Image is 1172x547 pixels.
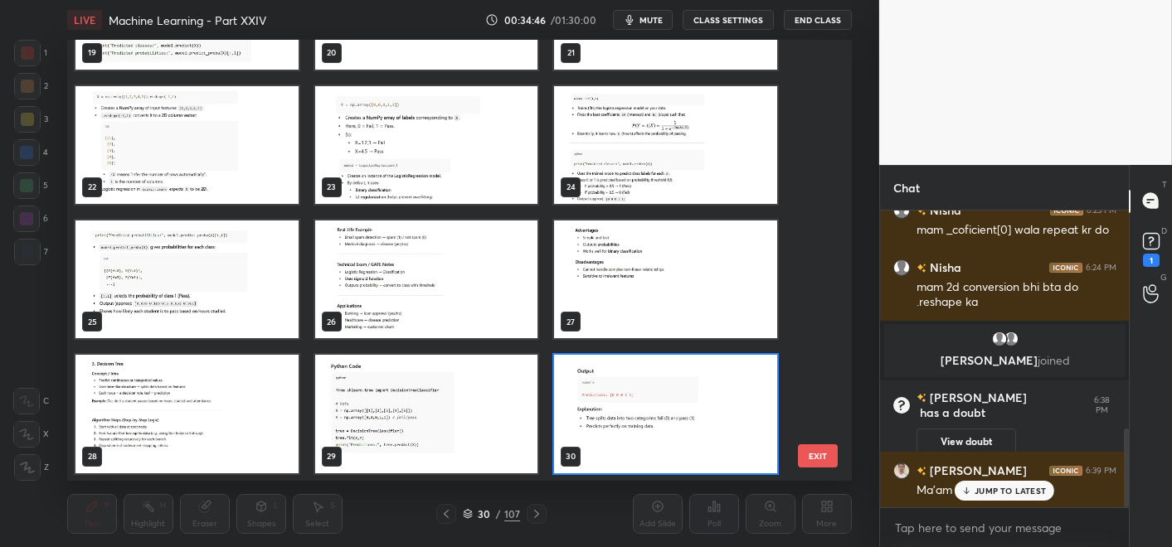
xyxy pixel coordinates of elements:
img: 17592357857B4YEH.pdf [75,355,299,472]
h6: [PERSON_NAME] [926,462,1027,479]
img: 17592357857B4YEH.pdf [75,220,299,338]
p: Chat [880,166,933,210]
div: 7 [14,239,48,265]
span: mute [639,14,663,26]
img: no-rating-badge.077c3623.svg [917,206,926,215]
h4: Machine Learning - Part XXIV [109,12,266,28]
img: no-rating-badge.077c3623.svg [917,264,926,273]
div: LIVE [67,10,102,30]
img: 1e1143bdd9504e77a20dee5b739bf275.jpg [893,462,910,478]
div: 1 [1143,254,1160,267]
p: JUMP TO LATEST [975,486,1046,496]
img: default.png [1002,331,1019,347]
div: 6:38 PM [1087,395,1116,415]
div: 1 [14,40,47,66]
div: 6:39 PM [1086,465,1116,475]
img: 17592357857B4YEH.pdf [315,86,538,204]
button: mute [613,10,673,30]
div: 4 [13,139,48,166]
img: 17592357857B4YEH.pdf [315,355,538,472]
p: [PERSON_NAME] [894,354,1116,367]
img: no-rating-badge.077c3623.svg [917,467,926,476]
button: End Class [784,10,852,30]
div: 30 [476,509,493,519]
div: 6 [13,206,48,232]
img: default.png [893,201,910,218]
div: grid [880,211,1130,508]
p: G [1160,271,1167,283]
img: 17592357857B4YEH.pdf [75,86,299,204]
p: D [1161,225,1167,237]
div: mam 2d conversion bhi bta do .reshape ka [917,279,1116,311]
img: no-rating-badge.077c3623.svg [917,390,926,405]
div: 6:24 PM [1086,262,1116,272]
img: 17592357857B4YEH.pdf [554,220,777,338]
img: iconic-dark.1390631f.png [1050,205,1083,215]
img: 17592357857B4YEH.pdf [315,220,538,338]
div: 3 [14,106,48,133]
img: default.png [893,259,910,275]
div: 5 [13,172,48,199]
h6: Nisha [926,259,961,276]
div: Z [14,454,49,481]
div: 2 [14,73,48,99]
div: 6:23 PM [1087,205,1116,215]
div: X [13,421,49,448]
button: View doubt [917,428,1016,455]
span: has a doubt [917,405,985,420]
h6: Nisha [926,201,961,219]
img: 17592357857B4YEH.pdf [554,355,777,472]
div: 107 [504,506,520,521]
div: C [13,388,49,414]
img: iconic-dark.1390631f.png [1049,262,1082,272]
div: grid [67,40,823,481]
div: mam _coficient[0] wala repeat kr do [917,222,1116,239]
p: T [1162,178,1167,191]
img: 17592357857B4YEH.pdf [554,86,777,204]
div: / [496,509,501,519]
h6: [PERSON_NAME] [926,390,1027,405]
div: Ma'am my doubt [917,482,1116,499]
img: default.png [990,331,1007,347]
img: iconic-dark.1390631f.png [1049,465,1082,475]
button: EXIT [798,444,838,467]
button: CLASS SETTINGS [683,10,774,30]
span: joined [1037,352,1069,368]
